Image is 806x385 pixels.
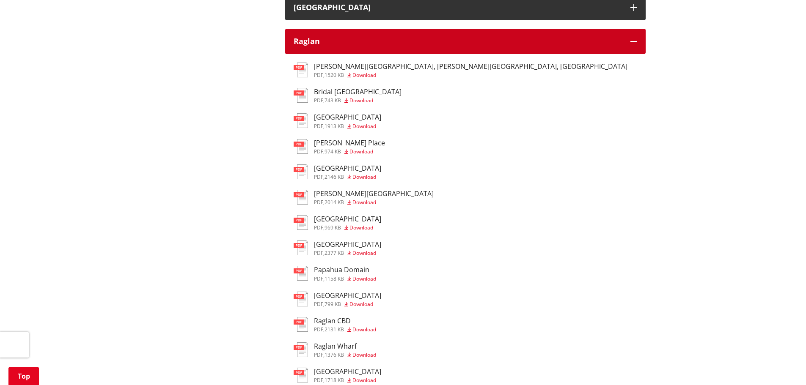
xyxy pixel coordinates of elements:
h3: [PERSON_NAME] Place [314,139,385,147]
a: [GEOGRAPHIC_DATA] pdf,1718 KB Download [294,368,381,383]
span: Download [352,199,376,206]
span: 2131 KB [325,326,344,333]
div: , [314,98,402,103]
span: 1158 KB [325,275,344,282]
div: , [314,124,381,129]
span: pdf [314,71,323,79]
a: Papahua Domain pdf,1158 KB Download [294,266,376,281]
a: Top [8,367,39,385]
h3: Raglan Wharf [314,342,376,350]
div: , [314,302,381,307]
span: 2014 KB [325,199,344,206]
h3: Raglan CBD [314,317,376,325]
a: Bridal [GEOGRAPHIC_DATA] pdf,743 KB Download [294,88,402,103]
img: document-pdf.svg [294,139,308,154]
span: 974 KB [325,148,341,155]
img: document-pdf.svg [294,292,308,306]
img: document-pdf.svg [294,164,308,179]
span: Download [349,148,373,155]
span: pdf [314,351,323,358]
h3: Bridal [GEOGRAPHIC_DATA] [314,88,402,96]
span: Download [352,351,376,358]
div: , [314,225,381,230]
span: 799 KB [325,300,341,308]
span: pdf [314,300,323,308]
img: document-pdf.svg [294,63,308,77]
a: Raglan Wharf pdf,1376 KB Download [294,342,376,358]
span: 1913 KB [325,123,344,130]
div: [GEOGRAPHIC_DATA] [294,3,622,12]
span: 1718 KB [325,377,344,384]
img: document-pdf.svg [294,113,308,128]
div: , [314,276,376,281]
span: Download [352,249,376,257]
span: pdf [314,123,323,130]
img: document-pdf.svg [294,368,308,382]
span: pdf [314,224,323,231]
img: document-pdf.svg [294,342,308,357]
h3: [GEOGRAPHIC_DATA] [314,292,381,300]
button: Raglan [285,29,646,54]
span: Download [352,275,376,282]
a: [PERSON_NAME] Place pdf,974 KB Download [294,139,385,154]
span: 1520 KB [325,71,344,79]
img: document-pdf.svg [294,215,308,230]
span: pdf [314,97,323,104]
span: Download [352,377,376,384]
a: [PERSON_NAME][GEOGRAPHIC_DATA] pdf,2014 KB Download [294,190,434,205]
span: pdf [314,249,323,257]
span: pdf [314,199,323,206]
iframe: Messenger Launcher [767,350,798,380]
div: , [314,251,381,256]
span: Download [352,71,376,79]
a: [GEOGRAPHIC_DATA] pdf,969 KB Download [294,215,381,230]
span: pdf [314,148,323,155]
h3: [GEOGRAPHIC_DATA] [314,164,381,172]
span: 1376 KB [325,351,344,358]
span: pdf [314,377,323,384]
a: [PERSON_NAME][GEOGRAPHIC_DATA], [PERSON_NAME][GEOGRAPHIC_DATA], [GEOGRAPHIC_DATA] pdf,1520 KB Dow... [294,63,627,78]
h3: [PERSON_NAME][GEOGRAPHIC_DATA], [PERSON_NAME][GEOGRAPHIC_DATA], [GEOGRAPHIC_DATA] [314,63,627,71]
h3: [GEOGRAPHIC_DATA] [314,113,381,121]
span: Download [349,224,373,231]
a: [GEOGRAPHIC_DATA] pdf,2146 KB Download [294,164,381,180]
div: , [314,200,434,205]
h3: [GEOGRAPHIC_DATA] [314,240,381,248]
span: Download [352,123,376,130]
div: , [314,149,385,154]
span: Download [352,326,376,333]
div: Raglan [294,37,622,46]
h3: [GEOGRAPHIC_DATA] [314,215,381,223]
a: [GEOGRAPHIC_DATA] pdf,1913 KB Download [294,113,381,128]
div: , [314,175,381,180]
h3: [GEOGRAPHIC_DATA] [314,368,381,376]
span: pdf [314,275,323,282]
img: document-pdf.svg [294,88,308,103]
span: Download [349,97,373,104]
span: pdf [314,173,323,180]
span: 2146 KB [325,173,344,180]
h3: [PERSON_NAME][GEOGRAPHIC_DATA] [314,190,434,198]
h3: Papahua Domain [314,266,376,274]
div: , [314,73,627,78]
img: document-pdf.svg [294,240,308,255]
div: , [314,327,376,332]
div: , [314,378,381,383]
a: Raglan CBD pdf,2131 KB Download [294,317,376,332]
img: document-pdf.svg [294,190,308,205]
a: [GEOGRAPHIC_DATA] pdf,799 KB Download [294,292,381,307]
span: 2377 KB [325,249,344,257]
img: document-pdf.svg [294,317,308,332]
span: 743 KB [325,97,341,104]
div: , [314,352,376,358]
span: 969 KB [325,224,341,231]
span: pdf [314,326,323,333]
img: document-pdf.svg [294,266,308,281]
a: [GEOGRAPHIC_DATA] pdf,2377 KB Download [294,240,381,256]
span: Download [352,173,376,180]
span: Download [349,300,373,308]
